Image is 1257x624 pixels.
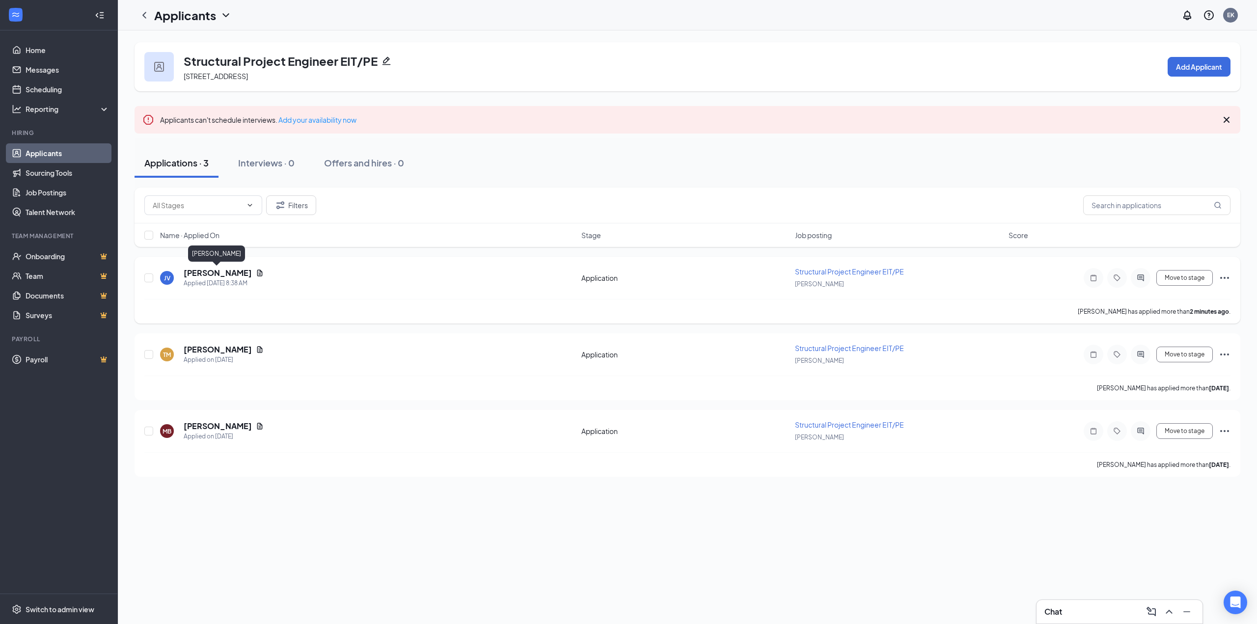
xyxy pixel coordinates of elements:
span: [PERSON_NAME] [795,280,844,288]
svg: QuestionInfo [1203,9,1215,21]
b: [DATE] [1209,461,1229,468]
button: Filter Filters [266,195,316,215]
svg: ChevronDown [246,201,254,209]
svg: Document [256,269,264,277]
h5: [PERSON_NAME] [184,268,252,278]
svg: Error [142,114,154,126]
button: Move to stage [1156,347,1213,362]
div: Switch to admin view [26,604,94,614]
p: [PERSON_NAME] has applied more than . [1078,307,1230,316]
svg: Ellipses [1219,425,1230,437]
b: [DATE] [1209,384,1229,392]
svg: Tag [1111,274,1123,282]
a: Talent Network [26,202,109,222]
span: Stage [581,230,601,240]
button: Minimize [1179,604,1195,620]
svg: Cross [1221,114,1232,126]
a: Job Postings [26,183,109,202]
div: Payroll [12,335,108,343]
p: [PERSON_NAME] has applied more than . [1097,384,1230,392]
h5: [PERSON_NAME] [184,344,252,355]
input: Search in applications [1083,195,1230,215]
h3: Structural Project Engineer EIT/PE [184,53,378,69]
span: Job posting [795,230,832,240]
div: Reporting [26,104,110,114]
svg: Note [1088,351,1099,358]
h3: Chat [1044,606,1062,617]
svg: Minimize [1181,606,1193,618]
svg: ChevronLeft [138,9,150,21]
a: TeamCrown [26,266,109,286]
span: Applicants can't schedule interviews. [160,115,356,124]
svg: Notifications [1181,9,1193,21]
svg: Note [1088,427,1099,435]
div: Open Intercom Messenger [1224,591,1247,614]
button: Move to stage [1156,270,1213,286]
svg: ChevronDown [220,9,232,21]
span: Structural Project Engineer EIT/PE [795,267,904,276]
button: ChevronUp [1161,604,1177,620]
div: Team Management [12,232,108,240]
svg: ActiveChat [1135,427,1147,435]
svg: WorkstreamLogo [11,10,21,20]
div: TM [163,351,171,359]
a: Home [26,40,109,60]
svg: ActiveChat [1135,351,1147,358]
p: [PERSON_NAME] has applied more than . [1097,461,1230,469]
div: Hiring [12,129,108,137]
div: JV [164,274,170,282]
svg: Tag [1111,351,1123,358]
svg: Collapse [95,10,105,20]
span: Name · Applied On [160,230,219,240]
div: EK [1227,11,1234,19]
div: Application [581,350,789,359]
svg: Document [256,422,264,430]
button: Move to stage [1156,423,1213,439]
a: Scheduling [26,80,109,99]
div: Interviews · 0 [238,157,295,169]
a: Sourcing Tools [26,163,109,183]
svg: ComposeMessage [1146,606,1157,618]
b: 2 minutes ago [1190,308,1229,315]
svg: ActiveChat [1135,274,1147,282]
div: Application [581,426,789,436]
a: Add your availability now [278,115,356,124]
svg: Tag [1111,427,1123,435]
div: Offers and hires · 0 [324,157,404,169]
svg: Ellipses [1219,349,1230,360]
svg: Filter [274,199,286,211]
div: [PERSON_NAME] [188,245,245,262]
svg: Settings [12,604,22,614]
a: OnboardingCrown [26,246,109,266]
div: Applied [DATE] 8:38 AM [184,278,264,288]
svg: Document [256,346,264,353]
span: Structural Project Engineer EIT/PE [795,420,904,429]
div: Application [581,273,789,283]
button: Add Applicant [1168,57,1230,77]
a: PayrollCrown [26,350,109,369]
a: Applicants [26,143,109,163]
a: Messages [26,60,109,80]
span: [STREET_ADDRESS] [184,72,248,81]
img: user icon [154,62,164,72]
svg: ChevronUp [1163,606,1175,618]
svg: Ellipses [1219,272,1230,284]
div: Applied on [DATE] [184,432,264,441]
svg: Pencil [382,56,391,66]
a: SurveysCrown [26,305,109,325]
div: Applied on [DATE] [184,355,264,365]
span: Structural Project Engineer EIT/PE [795,344,904,353]
svg: MagnifyingGlass [1214,201,1222,209]
button: ComposeMessage [1144,604,1159,620]
span: Score [1009,230,1028,240]
span: [PERSON_NAME] [795,434,844,441]
svg: Note [1088,274,1099,282]
svg: Analysis [12,104,22,114]
h1: Applicants [154,7,216,24]
h5: [PERSON_NAME] [184,421,252,432]
div: Applications · 3 [144,157,209,169]
a: DocumentsCrown [26,286,109,305]
div: MB [163,427,171,435]
span: [PERSON_NAME] [795,357,844,364]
